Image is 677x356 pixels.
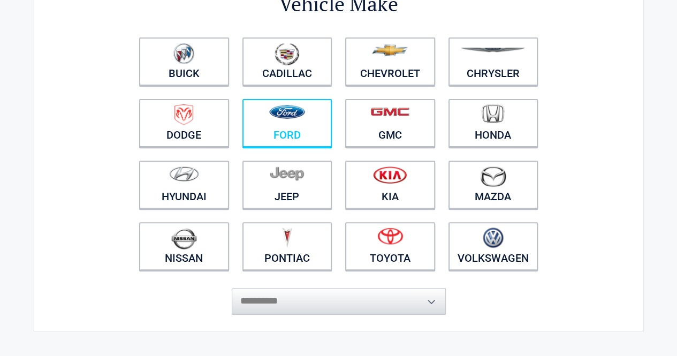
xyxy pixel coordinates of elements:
img: mazda [480,166,506,187]
img: kia [373,166,407,184]
a: Mazda [448,161,538,209]
img: chrysler [460,48,526,52]
a: Volkswagen [448,222,538,270]
a: Nissan [139,222,229,270]
img: dodge [174,104,193,125]
a: Kia [345,161,435,209]
img: chevrolet [372,44,408,56]
a: Buick [139,37,229,86]
a: Ford [242,99,332,147]
a: Chevrolet [345,37,435,86]
a: Hyundai [139,161,229,209]
a: Toyota [345,222,435,270]
img: gmc [370,107,409,116]
img: buick [173,43,194,64]
a: Jeep [242,161,332,209]
a: Dodge [139,99,229,147]
img: cadillac [275,43,299,65]
a: Cadillac [242,37,332,86]
a: GMC [345,99,435,147]
img: nissan [171,228,197,249]
img: ford [269,105,305,119]
img: pontiac [282,228,292,248]
img: jeep [270,166,304,181]
img: honda [482,104,504,123]
img: volkswagen [483,228,504,248]
img: toyota [377,228,403,245]
a: Honda [448,99,538,147]
a: Pontiac [242,222,332,270]
img: hyundai [169,166,199,181]
a: Chrysler [448,37,538,86]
